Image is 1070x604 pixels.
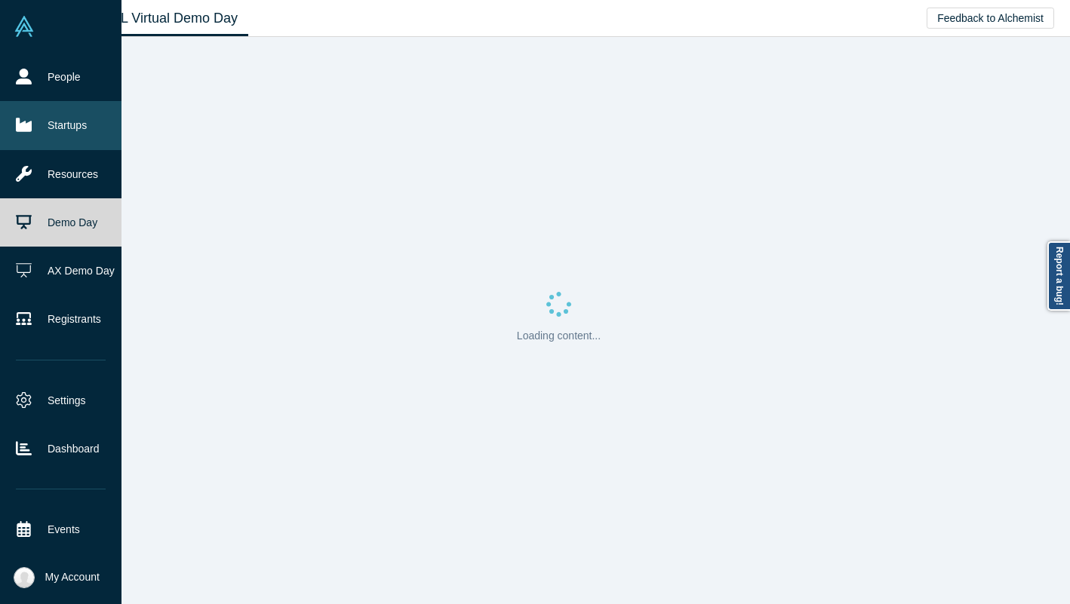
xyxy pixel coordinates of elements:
[45,569,100,585] span: My Account
[63,1,248,36] a: Class XL Virtual Demo Day
[14,567,100,588] button: My Account
[517,328,601,344] p: Loading content...
[927,8,1054,29] button: Feedback to Alchemist
[14,16,35,37] img: Alchemist Vault Logo
[1047,241,1070,311] a: Report a bug!
[14,567,35,588] img: Katinka Harsányi's Account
